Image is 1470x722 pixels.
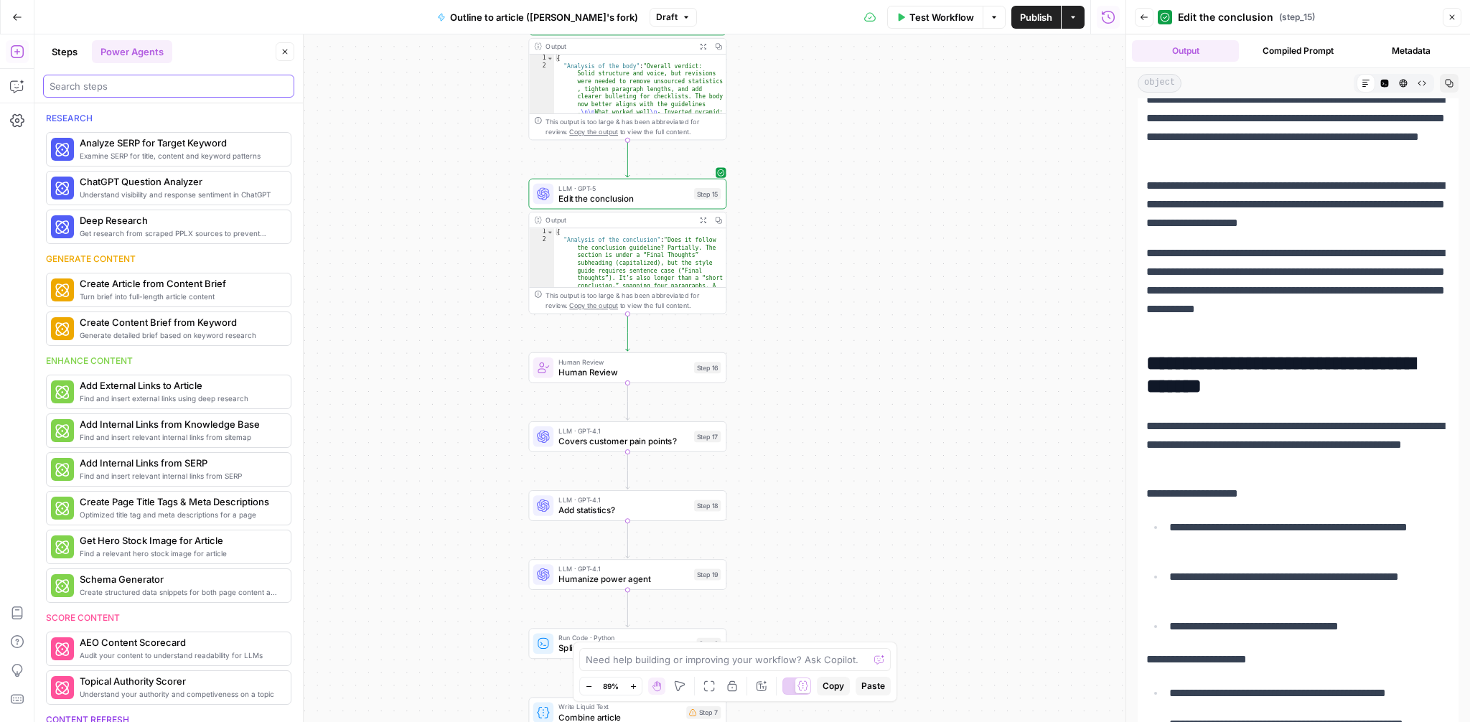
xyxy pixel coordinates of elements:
[1357,40,1464,62] button: Metadata
[626,383,629,421] g: Edge from step_16 to step_17
[546,55,553,62] span: Toggle code folding, rows 1 through 3
[569,128,618,136] span: Copy the output
[529,55,554,62] div: 1
[80,291,279,302] span: Turn brief into full-length article content
[1020,10,1052,24] span: Publish
[887,6,983,29] button: Test Workflow
[528,352,726,383] div: Human ReviewHuman ReviewStep 16
[80,174,279,189] span: ChatGPT Question Analyzer
[80,548,279,559] span: Find a relevant hero stock image for article
[694,431,721,442] div: Step 17
[697,638,721,650] div: Step 6
[80,378,279,393] span: Add External Links to Article
[558,633,691,643] span: Run Code · Python
[558,642,691,655] span: Split title and body
[80,276,279,291] span: Create Article from Content Brief
[694,188,721,200] div: Step 15
[1132,40,1239,62] button: Output
[546,215,691,225] div: Output
[1178,10,1273,24] span: Edit the conclusion
[528,490,726,521] div: LLM · GPT-4.1Add statistics?Step 18
[80,393,279,404] span: Find and insert external links using deep research
[558,563,689,573] span: LLM · GPT-4.1
[528,179,726,314] div: LLM · GPT-5Edit the conclusionStep 15Output{ "Analysis of the conclusion":"Does it follow the con...
[92,40,172,63] button: Power Agents
[46,611,291,624] div: Score content
[694,569,721,581] div: Step 19
[80,688,279,700] span: Understand your authority and competiveness on a topic
[529,62,554,431] div: 2
[861,680,885,693] span: Paste
[528,5,726,141] div: Output{ "Analysis of the body":"Overall verdict: Solid structure and voice, but revisions were ne...
[856,677,891,695] button: Paste
[909,10,974,24] span: Test Workflow
[558,183,689,193] span: LLM · GPT-5
[694,500,721,511] div: Step 18
[817,677,850,695] button: Copy
[80,635,279,650] span: AEO Content Scorecard
[626,521,629,558] g: Edge from step_18 to step_19
[80,150,279,161] span: Examine SERP for title, content and keyword patterns
[528,559,726,590] div: LLM · GPT-4.1Humanize power agentStep 19
[80,586,279,598] span: Create structured data snippets for both page content and images
[558,494,689,505] span: LLM · GPT-4.1
[558,573,689,586] span: Humanize power agent
[626,140,629,177] g: Edge from step_14 to step_15
[80,674,279,688] span: Topical Authority Scorer
[80,136,279,150] span: Analyze SERP for Target Keyword
[546,291,721,311] div: This output is too large & has been abbreviated for review. to view the full content.
[80,456,279,470] span: Add Internal Links from SERP
[429,6,647,29] button: Outline to article ([PERSON_NAME]'s fork)
[46,112,291,125] div: Research
[46,355,291,367] div: Enhance content
[50,79,288,93] input: Search steps
[528,628,726,659] div: Run Code · PythonSplit title and bodyStep 6
[80,470,279,482] span: Find and insert relevant internal links from SERP
[626,314,629,351] g: Edge from step_15 to step_16
[80,189,279,200] span: Understand visibility and response sentiment in ChatGPT
[558,192,689,205] span: Edit the conclusion
[80,650,279,661] span: Audit your content to understand readability for LLMs
[80,431,279,443] span: Find and insert relevant internal links from sitemap
[1245,40,1352,62] button: Compiled Prompt
[1279,11,1315,24] span: ( step_15 )
[528,421,726,452] div: LLM · GPT-4.1Covers customer pain points?Step 17
[626,452,629,489] g: Edge from step_17 to step_18
[1011,6,1061,29] button: Publish
[558,357,689,367] span: Human Review
[80,228,279,239] span: Get research from scraped PPLX sources to prevent source hallucination
[80,315,279,329] span: Create Content Brief from Keyword
[558,435,689,448] span: Covers customer pain points?
[650,8,697,27] button: Draft
[656,11,678,24] span: Draft
[80,494,279,509] span: Create Page Title Tags & Meta Descriptions
[686,706,721,719] div: Step 7
[603,680,619,692] span: 89%
[558,426,689,436] span: LLM · GPT-4.1
[558,702,681,712] span: Write Liquid Text
[43,40,86,63] button: Steps
[80,213,279,228] span: Deep Research
[558,366,689,379] span: Human Review
[529,228,554,236] div: 1
[529,236,554,459] div: 2
[450,10,638,24] span: Outline to article ([PERSON_NAME]'s fork)
[46,253,291,266] div: Generate content
[569,302,618,310] span: Copy the output
[80,533,279,548] span: Get Hero Stock Image for Article
[80,329,279,341] span: Generate detailed brief based on keyword research
[626,590,629,627] g: Edge from step_19 to step_6
[546,228,553,236] span: Toggle code folding, rows 1 through 3
[80,509,279,520] span: Optimized title tag and meta descriptions for a page
[1138,74,1181,93] span: object
[694,362,721,373] div: Step 16
[546,41,691,51] div: Output
[80,572,279,586] span: Schema Generator
[546,116,721,136] div: This output is too large & has been abbreviated for review. to view the full content.
[80,417,279,431] span: Add Internal Links from Knowledge Base
[558,504,689,517] span: Add statistics?
[823,680,844,693] span: Copy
